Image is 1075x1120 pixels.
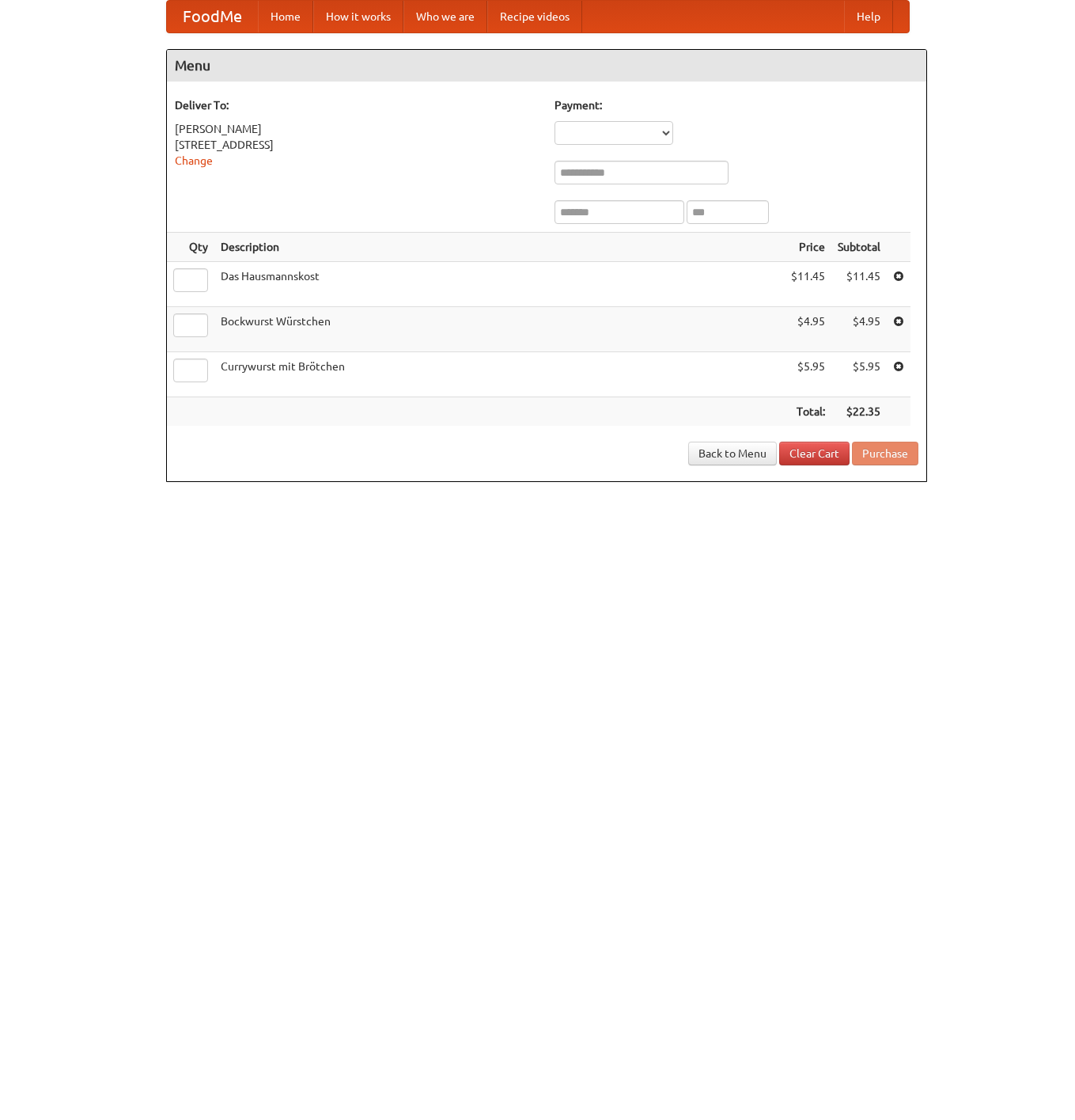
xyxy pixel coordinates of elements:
[785,233,831,262] th: Price
[214,352,785,397] td: Currywurst mit Brötchen
[258,1,313,32] a: Home
[214,262,785,307] td: Das Hausmannskost
[852,442,918,465] button: Purchase
[688,442,777,465] a: Back to Menu
[175,137,539,153] div: [STREET_ADDRESS]
[214,307,785,352] td: Bockwurst Würstchen
[785,262,831,307] td: $11.45
[831,397,887,427] th: $22.35
[785,397,831,427] th: Total:
[167,50,926,82] h4: Menu
[831,352,887,397] td: $5.95
[779,442,850,465] a: Clear Cart
[175,154,213,167] a: Change
[831,307,887,352] td: $4.95
[313,1,403,32] a: How it works
[175,121,539,137] div: [PERSON_NAME]
[844,1,893,32] a: Help
[214,233,785,262] th: Description
[167,233,214,262] th: Qty
[403,1,487,32] a: Who we are
[487,1,582,32] a: Recipe videos
[167,1,258,32] a: FoodMe
[555,97,918,113] h5: Payment:
[175,97,539,113] h5: Deliver To:
[831,262,887,307] td: $11.45
[785,307,831,352] td: $4.95
[785,352,831,397] td: $5.95
[831,233,887,262] th: Subtotal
